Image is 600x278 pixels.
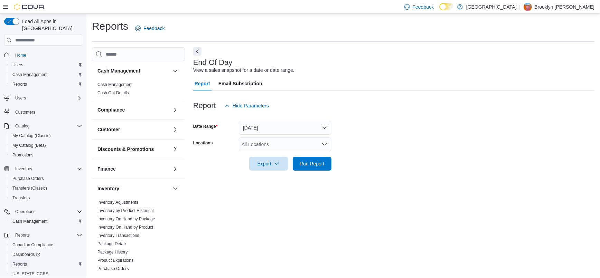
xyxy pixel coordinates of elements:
[97,233,139,238] span: Inventory Transactions
[7,131,85,141] button: My Catalog (Classic)
[19,18,82,32] span: Load All Apps in [GEOGRAPHIC_DATA]
[171,106,179,114] button: Compliance
[218,77,262,90] span: Email Subscription
[10,194,82,202] span: Transfers
[7,193,85,203] button: Transfers
[92,80,185,100] div: Cash Management
[10,132,54,140] a: My Catalog (Classic)
[15,123,29,129] span: Catalog
[10,80,30,88] a: Reports
[12,165,82,173] span: Inventory
[10,151,36,159] a: Promotions
[97,216,155,222] span: Inventory On Hand by Package
[10,241,82,249] span: Canadian Compliance
[10,184,50,192] a: Transfers (Classic)
[97,90,129,96] span: Cash Out Details
[12,51,29,59] a: Home
[12,62,23,68] span: Users
[1,207,85,217] button: Operations
[171,184,179,193] button: Inventory
[97,233,139,238] a: Inventory Transactions
[97,146,154,153] h3: Discounts & Promotions
[12,94,29,102] button: Users
[524,3,532,11] div: Brooklyn Letendre
[7,174,85,183] button: Purchase Orders
[12,252,40,257] span: Dashboards
[12,133,51,138] span: My Catalog (Classic)
[97,225,153,230] a: Inventory On Hand by Product
[7,183,85,193] button: Transfers (Classic)
[97,266,129,271] span: Purchase Orders
[1,107,85,117] button: Customers
[7,79,85,89] button: Reports
[132,21,167,35] a: Feedback
[1,164,85,174] button: Inventory
[97,200,138,205] span: Inventory Adjustments
[12,231,82,239] span: Reports
[10,194,32,202] a: Transfers
[193,67,294,74] div: View a sales snapshot for a date or date range.
[10,270,51,278] a: [US_STATE] CCRS
[466,3,517,11] p: [GEOGRAPHIC_DATA]
[193,47,201,56] button: Next
[12,143,46,148] span: My Catalog (Beta)
[222,99,272,113] button: Hide Parameters
[12,82,27,87] span: Reports
[239,121,331,135] button: [DATE]
[322,142,327,147] button: Open list of options
[171,67,179,75] button: Cash Management
[7,259,85,269] button: Reports
[12,185,47,191] span: Transfers (Classic)
[10,184,82,192] span: Transfers (Classic)
[15,166,32,172] span: Inventory
[12,72,47,77] span: Cash Management
[97,106,125,113] h3: Compliance
[14,3,45,10] img: Cova
[97,266,129,271] a: Purchase Orders
[97,217,155,221] a: Inventory On Hand by Package
[535,3,595,11] p: Brooklyn [PERSON_NAME]
[7,60,85,70] button: Users
[10,260,82,268] span: Reports
[97,126,120,133] h3: Customer
[10,61,82,69] span: Users
[7,150,85,160] button: Promotions
[12,208,82,216] span: Operations
[97,241,128,247] span: Package Details
[97,146,170,153] button: Discounts & Promotions
[171,145,179,153] button: Discounts & Promotions
[193,124,218,129] label: Date Range
[413,3,434,10] span: Feedback
[10,217,82,226] span: Cash Management
[171,125,179,134] button: Customer
[12,231,32,239] button: Reports
[97,165,116,172] h3: Finance
[519,3,521,11] p: |
[12,94,82,102] span: Users
[10,217,50,226] a: Cash Management
[293,157,331,171] button: Run Report
[12,242,53,248] span: Canadian Compliance
[439,10,440,11] span: Dark Mode
[253,157,284,171] span: Export
[10,61,26,69] a: Users
[12,122,32,130] button: Catalog
[97,67,140,74] h3: Cash Management
[7,240,85,250] button: Canadian Compliance
[233,102,269,109] span: Hide Parameters
[1,50,85,60] button: Home
[97,208,154,213] span: Inventory by Product Historical
[97,185,170,192] button: Inventory
[15,109,35,115] span: Customers
[7,141,85,150] button: My Catalog (Beta)
[97,82,132,87] a: Cash Management
[10,174,47,183] a: Purchase Orders
[12,165,35,173] button: Inventory
[97,250,128,255] a: Package History
[195,77,210,90] span: Report
[10,141,82,150] span: My Catalog (Beta)
[97,258,133,263] a: Product Expirations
